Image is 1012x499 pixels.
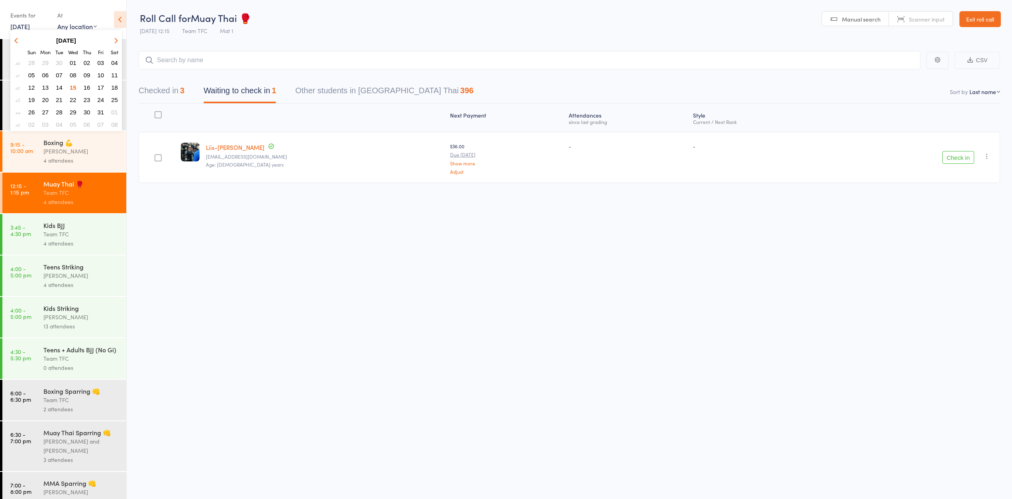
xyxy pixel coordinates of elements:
[295,82,474,103] button: Other students in [GEOGRAPHIC_DATA] Thai396
[68,49,78,55] small: Wednesday
[10,265,31,278] time: 4:00 - 5:00 pm
[81,70,93,81] button: 09
[909,15,945,23] span: Scanner input
[842,15,881,23] span: Manual search
[43,230,119,239] div: Team TFC
[39,57,52,68] button: 29
[53,119,65,130] button: 04
[84,121,90,128] span: 06
[10,348,31,361] time: 4:30 - 5:30 pm
[43,479,119,487] div: MMA Sparring 👊
[84,96,90,103] span: 23
[70,84,76,91] span: 15
[28,96,35,103] span: 19
[95,107,107,118] button: 31
[53,70,65,81] button: 07
[108,82,121,93] button: 18
[43,437,119,455] div: [PERSON_NAME] and [PERSON_NAME]
[2,81,126,130] a: 6:00 -6:45 amMuay Thai Sparring 👊[PERSON_NAME] and [PERSON_NAME]13 attendees
[53,94,65,105] button: 21
[39,82,52,93] button: 13
[98,49,104,55] small: Friday
[42,72,49,79] span: 06
[53,107,65,118] button: 28
[25,82,38,93] button: 12
[10,482,31,495] time: 7:00 - 8:00 pm
[950,88,968,96] label: Sort by
[43,239,119,248] div: 4 attendees
[28,84,35,91] span: 12
[450,152,562,157] small: Due [DATE]
[43,280,119,289] div: 4 attendees
[42,121,49,128] span: 03
[43,322,119,331] div: 13 attendees
[15,60,20,66] em: 40
[10,9,49,22] div: Events for
[53,82,65,93] button: 14
[43,455,119,464] div: 3 attendees
[204,82,276,103] button: Waiting to check in1
[43,405,119,414] div: 2 attendees
[10,390,31,403] time: 6:00 - 6:30 pm
[139,51,920,69] input: Search by name
[111,96,118,103] span: 25
[56,37,76,44] strong: [DATE]
[180,86,184,95] div: 3
[67,57,79,68] button: 01
[140,27,170,35] span: [DATE] 12:15
[272,86,276,95] div: 1
[42,109,49,116] span: 27
[39,119,52,130] button: 03
[15,84,20,91] em: 42
[28,72,35,79] span: 05
[206,143,264,151] a: Liis-[PERSON_NAME]
[39,70,52,81] button: 06
[111,121,118,128] span: 08
[43,395,119,405] div: Team TFC
[111,49,118,55] small: Saturday
[2,131,126,172] a: 9:15 -10:00 amBoxing 💪[PERSON_NAME]4 attendees
[95,119,107,130] button: 07
[108,119,121,130] button: 08
[84,72,90,79] span: 09
[15,122,20,128] em: 45
[447,107,566,128] div: Next Payment
[81,107,93,118] button: 30
[67,107,79,118] button: 29
[25,57,38,68] button: 28
[28,121,35,128] span: 02
[108,57,121,68] button: 04
[43,188,119,197] div: Team TFC
[108,107,121,118] button: 01
[955,52,1000,69] button: CSV
[10,431,31,444] time: 6:30 - 7:00 pm
[111,72,118,79] span: 11
[108,70,121,81] button: 11
[181,143,200,161] img: image1661854289.png
[95,70,107,81] button: 10
[67,82,79,93] button: 15
[16,72,20,79] em: 41
[27,49,36,55] small: Sunday
[15,109,20,116] em: 44
[95,82,107,93] button: 17
[39,107,52,118] button: 27
[42,96,49,103] span: 20
[67,119,79,130] button: 05
[450,143,562,174] div: $36.00
[566,107,690,128] div: Atten­dances
[43,156,119,165] div: 4 attendees
[569,143,687,149] div: -
[81,82,93,93] button: 16
[969,88,996,96] div: Last name
[43,354,119,363] div: Team TFC
[25,119,38,130] button: 02
[43,197,119,206] div: 4 attendees
[98,72,104,79] span: 10
[25,70,38,81] button: 05
[70,96,76,103] span: 22
[70,59,76,66] span: 01
[43,147,119,156] div: [PERSON_NAME]
[2,214,126,255] a: 3:45 -4:30 pmKids BJJTeam TFC4 attendees
[56,96,63,103] span: 21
